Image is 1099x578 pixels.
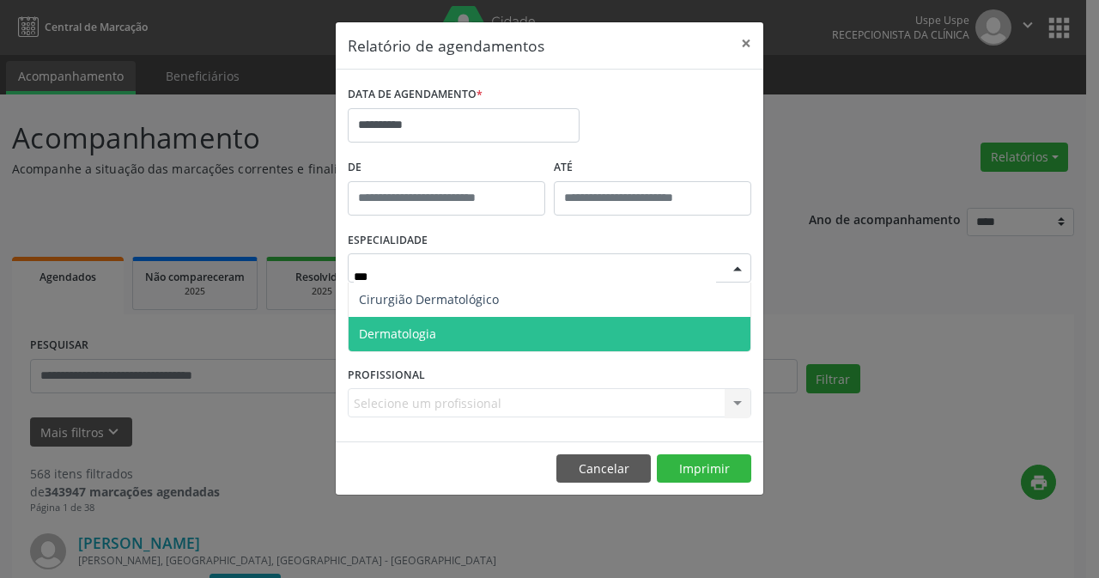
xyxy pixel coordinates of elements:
[348,228,428,254] label: ESPECIALIDADE
[556,454,651,484] button: Cancelar
[729,22,763,64] button: Close
[554,155,751,181] label: ATÉ
[657,454,751,484] button: Imprimir
[348,34,544,57] h5: Relatório de agendamentos
[348,362,425,388] label: PROFISSIONAL
[348,82,483,108] label: DATA DE AGENDAMENTO
[348,155,545,181] label: De
[359,291,499,307] span: Cirurgião Dermatológico
[359,326,436,342] span: Dermatologia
